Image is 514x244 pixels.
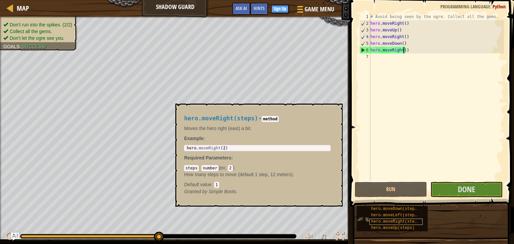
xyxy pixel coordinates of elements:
[214,182,219,188] code: 1
[184,155,231,160] span: Required Parameters
[220,165,225,170] span: ex
[228,165,233,171] code: 2
[184,182,211,187] span: Default value
[184,136,203,141] span: Example
[184,125,331,132] p: Moves the hero right (east) a bit.
[231,155,233,160] span: :
[184,164,331,188] div: ( )
[184,136,205,141] strong: :
[201,165,219,171] code: number
[199,165,201,170] span: :
[184,171,331,178] p: How many steps to move (default 1 step, 12 meters).
[184,115,258,122] span: hero.moveRight(steps)
[184,115,331,122] h4: -
[262,116,279,122] code: method
[225,165,228,170] span: :
[184,165,199,171] code: steps
[211,182,214,187] span: :
[184,189,238,194] em: Simple Boots.
[184,189,208,194] span: Granted by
